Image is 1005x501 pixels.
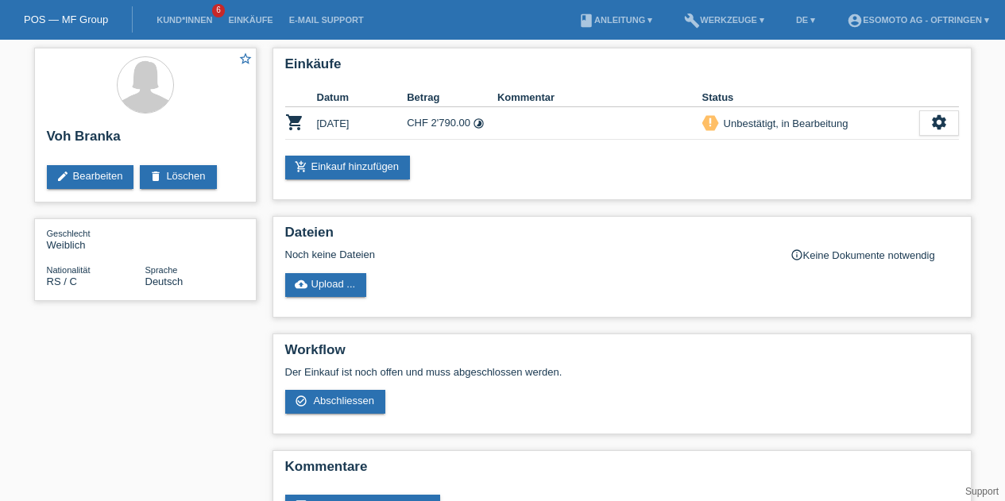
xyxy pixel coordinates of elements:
[285,459,959,483] h2: Kommentare
[295,395,307,407] i: check_circle_outline
[473,118,485,129] i: Fixe Raten (24 Raten)
[295,278,307,291] i: cloud_upload
[285,225,959,249] h2: Dateien
[149,15,220,25] a: Kund*innen
[705,117,716,128] i: priority_high
[47,276,77,287] span: Serbien / C / 10.06.2014
[313,395,374,407] span: Abschliessen
[238,52,253,66] i: star_border
[317,88,408,107] th: Datum
[149,170,162,183] i: delete
[788,15,823,25] a: DE ▾
[212,4,225,17] span: 6
[285,249,771,260] div: Noch keine Dateien
[965,486,999,497] a: Support
[285,366,959,378] p: Der Einkauf ist noch offen und muss abgeschlossen werden.
[839,15,997,25] a: account_circleEsomoto AG - Oftringen ▾
[407,107,497,140] td: CHF 2'790.00
[285,390,386,414] a: check_circle_outline Abschliessen
[285,56,959,80] h2: Einkäufe
[47,229,91,238] span: Geschlecht
[24,13,108,25] a: POS — MF Group
[56,170,69,183] i: edit
[407,88,497,107] th: Betrag
[47,265,91,275] span: Nationalität
[145,265,178,275] span: Sprache
[285,156,411,179] a: add_shopping_cartEinkauf hinzufügen
[238,52,253,68] a: star_border
[220,15,280,25] a: Einkäufe
[702,88,919,107] th: Status
[790,249,959,261] div: Keine Dokumente notwendig
[930,114,948,131] i: settings
[684,13,700,29] i: build
[145,276,184,287] span: Deutsch
[285,342,959,366] h2: Workflow
[570,15,660,25] a: bookAnleitung ▾
[497,88,702,107] th: Kommentar
[847,13,863,29] i: account_circle
[285,273,367,297] a: cloud_uploadUpload ...
[295,160,307,173] i: add_shopping_cart
[790,249,803,261] i: info_outline
[317,107,408,140] td: [DATE]
[578,13,594,29] i: book
[281,15,372,25] a: E-Mail Support
[47,227,145,251] div: Weiblich
[47,129,244,152] h2: Voh Branka
[719,115,848,132] div: Unbestätigt, in Bearbeitung
[140,165,216,189] a: deleteLöschen
[47,165,134,189] a: editBearbeiten
[285,113,304,132] i: POSP00027115
[676,15,772,25] a: buildWerkzeuge ▾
